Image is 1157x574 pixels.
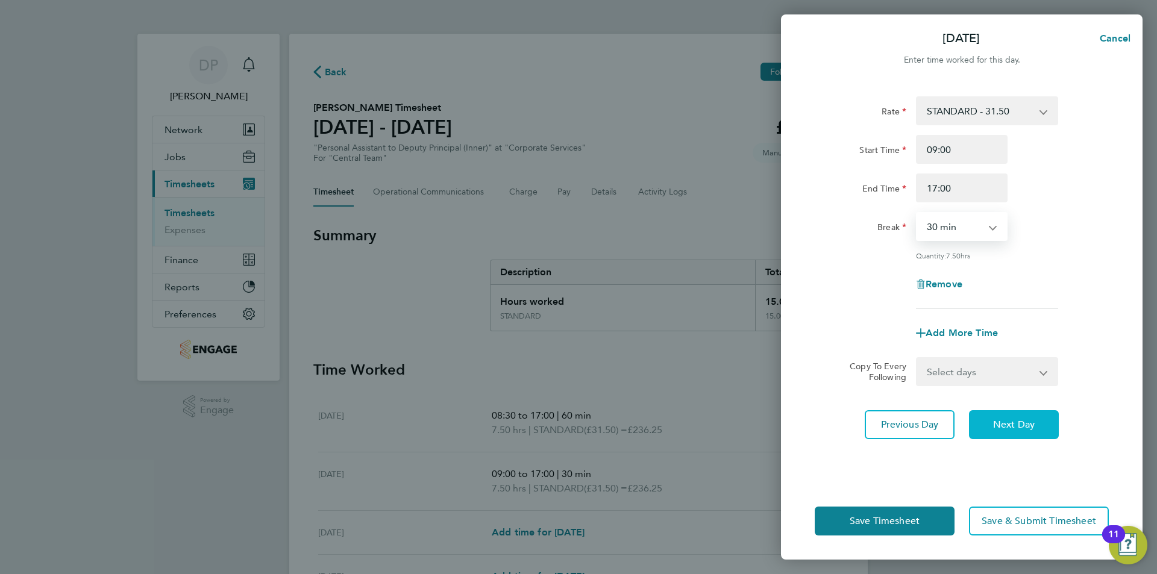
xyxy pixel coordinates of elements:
[881,419,939,431] span: Previous Day
[1109,526,1147,564] button: Open Resource Center, 11 new notifications
[882,106,906,120] label: Rate
[942,30,980,47] p: [DATE]
[865,410,955,439] button: Previous Day
[840,361,906,382] label: Copy To Every Following
[926,278,962,290] span: Remove
[993,419,1035,431] span: Next Day
[916,328,998,338] button: Add More Time
[916,251,1058,260] div: Quantity: hrs
[1080,27,1143,51] button: Cancel
[982,515,1096,527] span: Save & Submit Timesheet
[815,507,955,535] button: Save Timesheet
[859,145,906,159] label: Start Time
[1096,33,1130,44] span: Cancel
[916,135,1008,164] input: E.g. 08:00
[850,515,920,527] span: Save Timesheet
[969,507,1109,535] button: Save & Submit Timesheet
[969,410,1059,439] button: Next Day
[926,327,998,338] span: Add More Time
[946,251,961,260] span: 7.50
[781,53,1143,67] div: Enter time worked for this day.
[1108,534,1119,550] div: 11
[916,173,1008,202] input: E.g. 18:00
[916,279,962,289] button: Remove
[862,183,906,198] label: End Time
[877,222,906,236] label: Break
